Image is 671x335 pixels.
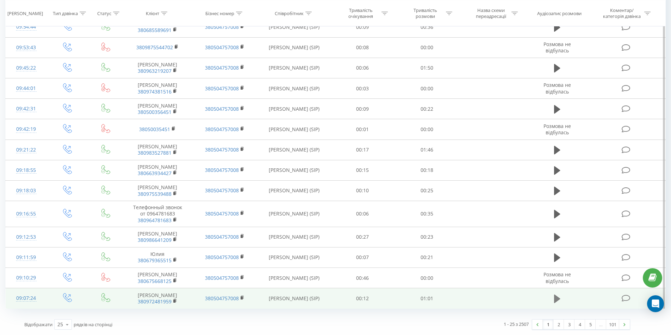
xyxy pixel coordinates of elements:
[564,320,574,329] a: 3
[124,78,191,99] td: [PERSON_NAME]
[205,126,239,133] a: 380504757008
[395,140,459,160] td: 01:46
[205,24,239,30] a: 380504757008
[138,67,172,74] a: 380963219207
[138,237,172,243] a: 380986641209
[205,146,239,153] a: 380504757008
[205,10,234,16] div: Бізнес номер
[258,99,330,119] td: [PERSON_NAME] (SIP)
[124,160,191,180] td: [PERSON_NAME]
[330,58,395,78] td: 00:06
[124,268,191,288] td: [PERSON_NAME]
[97,10,111,16] div: Статус
[124,227,191,247] td: [PERSON_NAME]
[601,7,642,19] div: Коментар/категорія дзвінка
[330,201,395,227] td: 00:06
[138,298,172,305] a: 380972481959
[543,320,553,329] a: 1
[205,275,239,281] a: 380504757008
[258,288,330,309] td: [PERSON_NAME] (SIP)
[543,82,571,95] span: Розмова не відбулась
[138,27,172,33] a: 380685589691
[205,44,239,51] a: 380504757008
[330,17,395,37] td: 00:09
[13,82,40,95] div: 09:44:01
[395,268,459,288] td: 00:00
[258,201,330,227] td: [PERSON_NAME] (SIP)
[395,288,459,309] td: 01:01
[574,320,585,329] a: 4
[138,278,172,284] a: 380675668125
[330,160,395,180] td: 00:15
[258,227,330,247] td: [PERSON_NAME] (SIP)
[395,227,459,247] td: 00:23
[124,99,191,119] td: [PERSON_NAME]
[13,61,40,75] div: 09:45:22
[543,123,571,136] span: Розмова не відбулась
[138,109,172,115] a: 380500356451
[205,105,239,112] a: 380504757008
[13,207,40,221] div: 09:16:55
[395,180,459,201] td: 00:25
[138,191,172,197] a: 380975539488
[504,321,529,328] div: 1 - 25 з 2507
[330,180,395,201] td: 00:10
[136,44,173,51] a: 3809875544702
[258,180,330,201] td: [PERSON_NAME] (SIP)
[258,58,330,78] td: [PERSON_NAME] (SIP)
[258,160,330,180] td: [PERSON_NAME] (SIP)
[395,17,459,37] td: 00:36
[606,320,619,329] a: 101
[57,321,63,328] div: 25
[647,295,664,312] div: Open Intercom Messenger
[406,7,444,19] div: Тривалість розмови
[330,227,395,247] td: 00:27
[205,233,239,240] a: 380504757008
[13,20,40,34] div: 09:54:44
[258,78,330,99] td: [PERSON_NAME] (SIP)
[138,257,172,264] a: 380679365515
[395,78,459,99] td: 00:00
[258,140,330,160] td: [PERSON_NAME] (SIP)
[395,247,459,268] td: 00:21
[138,170,172,176] a: 380663934427
[395,99,459,119] td: 00:22
[330,78,395,99] td: 00:03
[330,268,395,288] td: 00:46
[13,291,40,305] div: 09:07:24
[395,119,459,140] td: 00:00
[74,321,112,328] span: рядків на сторінці
[124,288,191,309] td: [PERSON_NAME]
[258,119,330,140] td: [PERSON_NAME] (SIP)
[13,122,40,136] div: 09:42:19
[330,288,395,309] td: 00:12
[13,271,40,285] div: 09:10:29
[258,17,330,37] td: [PERSON_NAME] (SIP)
[124,140,191,160] td: [PERSON_NAME]
[53,10,78,16] div: Тип дзвінка
[330,99,395,119] td: 00:09
[124,247,191,268] td: Юлия
[395,37,459,58] td: 00:00
[13,41,40,54] div: 09:53:43
[7,10,43,16] div: [PERSON_NAME]
[342,7,380,19] div: Тривалість очікування
[395,160,459,180] td: 00:18
[13,143,40,157] div: 09:21:22
[138,217,172,224] a: 380964781683
[13,184,40,198] div: 09:18:03
[258,37,330,58] td: [PERSON_NAME] (SIP)
[330,119,395,140] td: 00:01
[205,64,239,71] a: 380504757008
[13,230,40,244] div: 09:12:53
[205,85,239,92] a: 380504757008
[124,180,191,201] td: [PERSON_NAME]
[13,251,40,264] div: 09:11:59
[139,126,170,133] a: 38050035451
[395,201,459,227] td: 00:35
[395,58,459,78] td: 01:50
[205,254,239,260] a: 380504757008
[124,201,191,227] td: Телефонный звонок от 0964781683
[330,140,395,160] td: 00:17
[13,102,40,116] div: 09:42:31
